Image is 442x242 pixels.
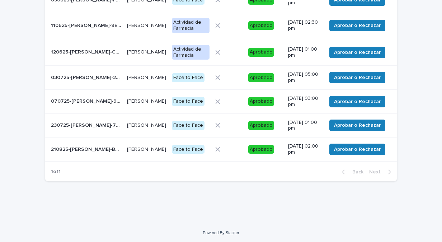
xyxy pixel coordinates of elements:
[329,20,385,31] button: Aprobar o Rechazar
[336,169,366,175] button: Back
[45,138,397,162] tr: 210825-[PERSON_NAME]-BE5F63210825-[PERSON_NAME]-BE5F63 [PERSON_NAME][PERSON_NAME] Face to FaceApr...
[334,98,381,105] span: Aprobar o Rechazar
[334,122,381,129] span: Aprobar o Rechazar
[51,97,123,104] p: 070725-ERZG-9576DF
[172,73,204,82] div: Face to Face
[51,121,123,129] p: 230725-ERZG-7214D6
[45,113,397,138] tr: 230725-[PERSON_NAME]-7214D6230725-[PERSON_NAME]-7214D6 [PERSON_NAME][PERSON_NAME] Face to FaceApr...
[248,21,274,30] div: Aprobado
[172,145,204,154] div: Face to Face
[288,19,321,32] p: [DATE] 02:30 pm
[248,145,274,154] div: Aprobado
[288,46,321,59] p: [DATE] 01:00 pm
[329,144,385,155] button: Aprobar o Rechazar
[172,45,210,60] div: Actividad de Farmacia
[45,66,397,90] tr: 030725-[PERSON_NAME]-216786030725-[PERSON_NAME]-216786 [PERSON_NAME][PERSON_NAME] Face to FaceApr...
[127,97,168,104] p: [PERSON_NAME]
[45,39,397,66] tr: 120625-[PERSON_NAME]-C6126D120625-[PERSON_NAME]-C6126D [PERSON_NAME][PERSON_NAME] Actividad de Fa...
[329,120,385,131] button: Aprobar o Rechazar
[248,73,274,82] div: Aprobado
[288,143,321,155] p: [DATE] 02:00 pm
[51,48,123,55] p: 120625-ERZG-C6126D
[329,47,385,58] button: Aprobar o Rechazar
[288,71,321,84] p: [DATE] 05:00 pm
[45,163,66,181] p: 1 of 1
[334,49,381,56] span: Aprobar o Rechazar
[334,74,381,81] span: Aprobar o Rechazar
[248,97,274,106] div: Aprobado
[127,73,168,81] p: [PERSON_NAME]
[172,121,204,130] div: Face to Face
[248,121,274,130] div: Aprobado
[51,21,123,29] p: 110625-[PERSON_NAME]-9E710A
[172,18,210,33] div: Actividad de Farmacia
[127,121,168,129] p: [PERSON_NAME]
[366,169,397,175] button: Next
[127,48,168,55] p: [PERSON_NAME]
[51,145,123,153] p: 210825-ERZG-BE5F63
[51,73,123,81] p: 030725-ERZG-216786
[329,96,385,107] button: Aprobar o Rechazar
[369,169,385,174] span: Next
[127,21,168,29] p: [PERSON_NAME]
[288,96,321,108] p: [DATE] 03:00 pm
[288,120,321,132] p: [DATE] 01:00 pm
[329,72,385,83] button: Aprobar o Rechazar
[203,231,239,235] a: Powered By Stacker
[172,97,204,106] div: Face to Face
[248,48,274,57] div: Aprobado
[45,12,397,39] tr: 110625-[PERSON_NAME]-9E710A110625-[PERSON_NAME]-9E710A [PERSON_NAME][PERSON_NAME] Actividad de Fa...
[334,146,381,153] span: Aprobar o Rechazar
[348,169,363,174] span: Back
[45,89,397,113] tr: 070725-[PERSON_NAME]-9576DF070725-[PERSON_NAME]-9576DF [PERSON_NAME][PERSON_NAME] Face to FaceApr...
[334,22,381,29] span: Aprobar o Rechazar
[127,145,168,153] p: [PERSON_NAME]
